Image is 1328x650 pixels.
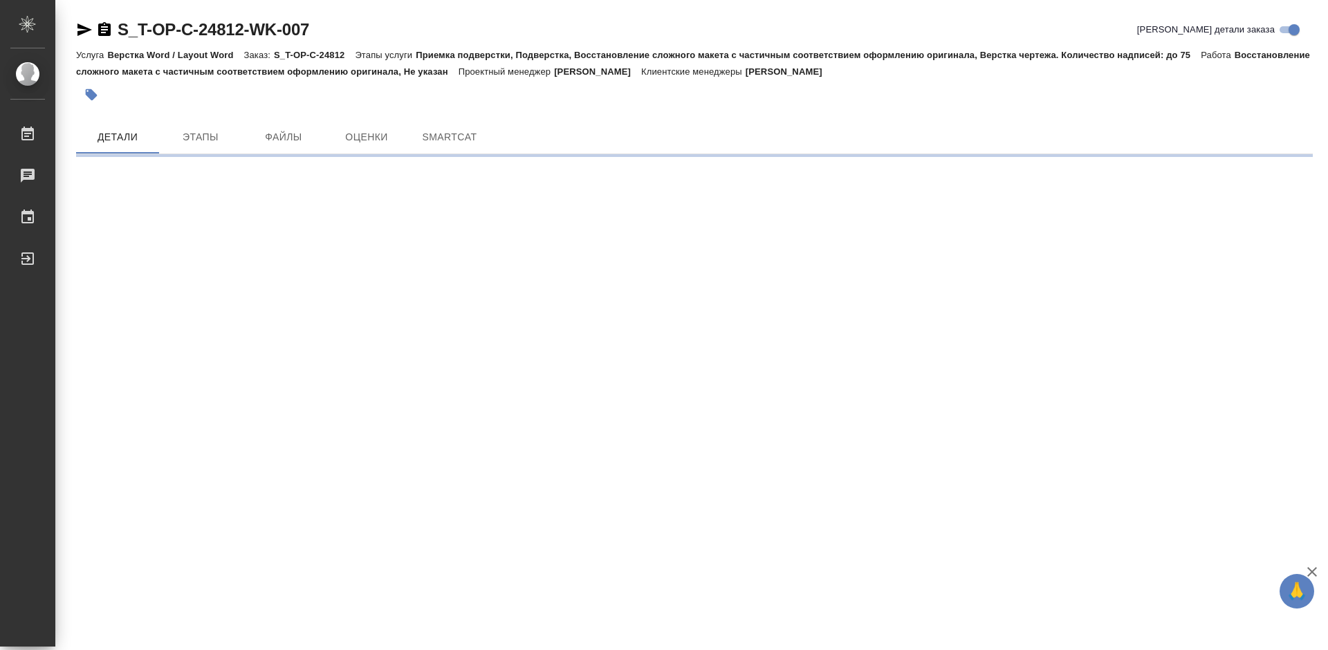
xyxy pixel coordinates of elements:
p: Заказ: [244,50,274,60]
button: 🙏 [1280,574,1314,609]
p: Верстка Word / Layout Word [107,50,243,60]
span: Оценки [333,129,400,146]
p: Клиентские менеджеры [641,66,746,77]
p: Приемка подверстки, Подверстка, Восстановление сложного макета с частичным соответствием оформлен... [416,50,1201,60]
span: [PERSON_NAME] детали заказа [1137,23,1275,37]
p: S_T-OP-C-24812 [274,50,355,60]
span: Файлы [250,129,317,146]
a: S_T-OP-C-24812-WK-007 [118,20,309,39]
button: Скопировать ссылку для ЯМессенджера [76,21,93,38]
p: Проектный менеджер [459,66,554,77]
span: 🙏 [1285,577,1309,606]
span: Детали [84,129,151,146]
p: Работа [1201,50,1235,60]
span: Этапы [167,129,234,146]
p: [PERSON_NAME] [554,66,641,77]
button: Скопировать ссылку [96,21,113,38]
p: [PERSON_NAME] [746,66,833,77]
button: Добавить тэг [76,80,107,110]
span: SmartCat [416,129,483,146]
p: Этапы услуги [355,50,416,60]
p: Услуга [76,50,107,60]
